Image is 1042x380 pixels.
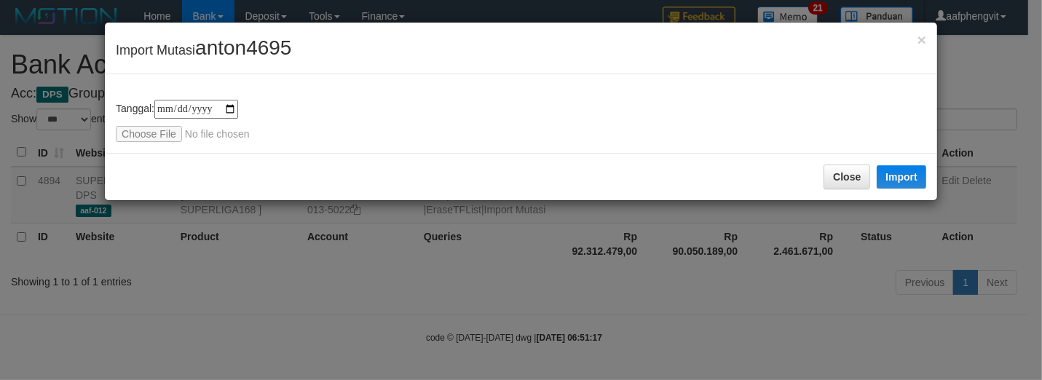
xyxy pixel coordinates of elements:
span: × [917,31,926,48]
div: Tanggal: [116,100,926,142]
button: Import [877,165,926,189]
button: Close [824,165,870,189]
span: anton4695 [195,36,291,59]
span: Import Mutasi [116,43,291,58]
button: Close [917,32,926,47]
